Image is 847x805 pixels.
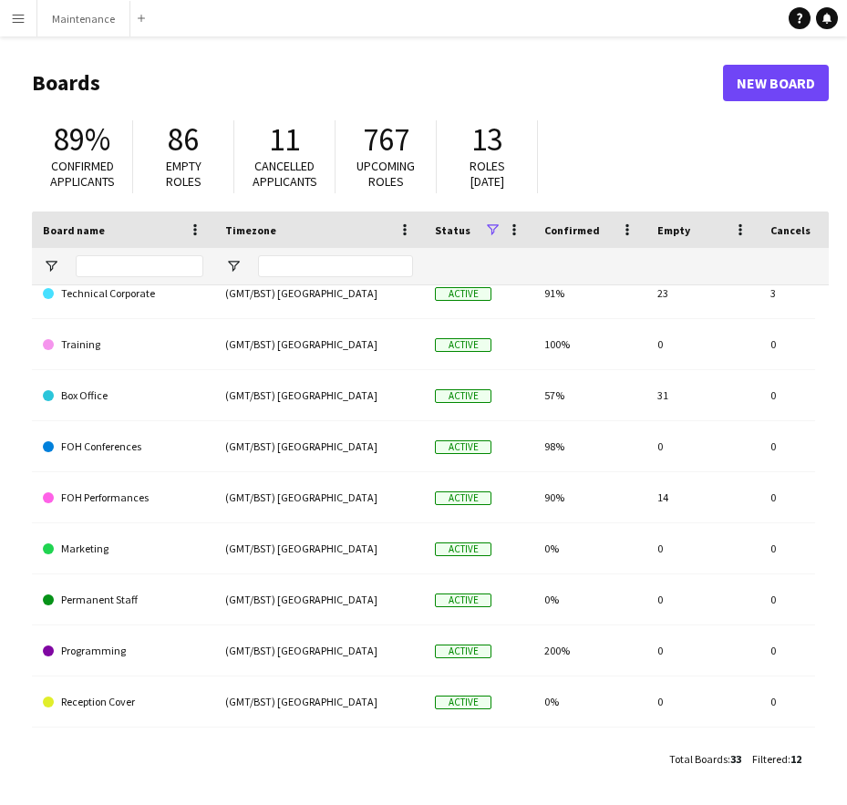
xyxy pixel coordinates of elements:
a: Reception Cover [43,676,203,728]
span: Confirmed [544,223,600,237]
span: Active [435,542,491,556]
a: Programming [43,625,203,676]
span: Status [435,223,470,237]
div: (GMT/BST) [GEOGRAPHIC_DATA] [214,625,424,676]
span: Board name [43,223,105,237]
div: : [669,741,741,777]
input: Timezone Filter Input [258,255,413,277]
div: (GMT/BST) [GEOGRAPHIC_DATA] [214,421,424,471]
div: 31 [646,370,759,420]
a: Box Office [43,370,203,421]
div: (GMT/BST) [GEOGRAPHIC_DATA] [214,472,424,522]
div: 200% [533,625,646,676]
div: 98% [533,421,646,471]
div: (GMT/BST) [GEOGRAPHIC_DATA] [214,319,424,369]
div: 0 [646,625,759,676]
div: 100% [533,319,646,369]
span: 767 [363,119,409,160]
a: Permanent Staff [43,574,203,625]
div: : [752,741,801,777]
button: Maintenance [37,1,130,36]
div: 0 [646,319,759,369]
input: Board name Filter Input [76,255,203,277]
span: Active [435,491,491,505]
div: 0 [646,421,759,471]
span: Cancelled applicants [253,158,317,190]
div: 0% [533,523,646,573]
div: 0 [646,676,759,727]
a: Technical Corporate [43,268,203,319]
div: 91% [533,268,646,318]
span: Active [435,338,491,352]
span: 89% [54,119,110,160]
div: 0 [646,523,759,573]
div: (GMT/BST) [GEOGRAPHIC_DATA] [214,574,424,624]
span: Roles [DATE] [470,158,505,190]
span: 86 [168,119,199,160]
span: Active [435,389,491,403]
span: 12 [790,752,801,766]
span: 13 [471,119,502,160]
a: FOH Conferences [43,421,203,472]
button: Open Filter Menu [43,258,59,274]
a: Marketing [43,523,203,574]
span: Confirmed applicants [50,158,115,190]
div: (GMT/BST) [GEOGRAPHIC_DATA] [214,370,424,420]
span: Cancels [770,223,811,237]
a: Training [43,319,203,370]
button: Open Filter Menu [225,258,242,274]
div: 57% [533,370,646,420]
div: (GMT/BST) [GEOGRAPHIC_DATA] [214,268,424,318]
div: 0 [646,574,759,624]
span: Upcoming roles [356,158,415,190]
span: Active [435,593,491,607]
div: 90% [533,472,646,522]
span: Empty roles [166,158,201,190]
span: Filtered [752,752,788,766]
span: Timezone [225,223,276,237]
div: 14 [646,472,759,522]
span: Total Boards [669,752,728,766]
div: (GMT/BST) [GEOGRAPHIC_DATA] [214,523,424,573]
span: Active [435,287,491,301]
span: Active [435,696,491,709]
span: Empty [657,223,690,237]
span: 33 [730,752,741,766]
a: FOH Performances [43,472,203,523]
h1: Boards [32,69,723,97]
span: 11 [269,119,300,160]
div: 0% [533,676,646,727]
a: New Board [723,65,829,101]
span: Active [435,645,491,658]
div: 0% [533,574,646,624]
div: (GMT/BST) [GEOGRAPHIC_DATA] [214,676,424,727]
div: 23 [646,268,759,318]
span: Active [435,440,491,454]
